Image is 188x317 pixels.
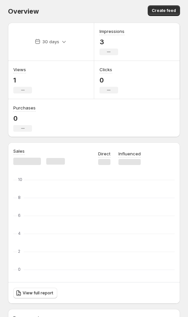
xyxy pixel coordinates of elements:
h3: Views [13,66,26,73]
span: View full report [23,290,53,296]
p: 1 [13,76,32,84]
span: Overview [8,7,39,15]
p: Direct [98,150,110,157]
p: 3 [99,38,124,46]
h3: Impressions [99,28,124,35]
button: Create feed [148,5,180,16]
text: 4 [18,231,21,236]
p: Influenced [118,150,141,157]
h3: Purchases [13,104,36,111]
text: 8 [18,195,21,200]
text: 10 [18,177,22,182]
h3: Clicks [99,66,112,73]
text: 2 [18,249,20,254]
text: 0 [18,267,21,272]
h3: Sales [13,148,25,154]
p: 0 [13,114,36,122]
p: 30 days [42,38,59,45]
text: 6 [18,213,21,218]
p: 0 [99,76,118,84]
a: View full report [13,288,57,298]
span: Create feed [152,8,176,13]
